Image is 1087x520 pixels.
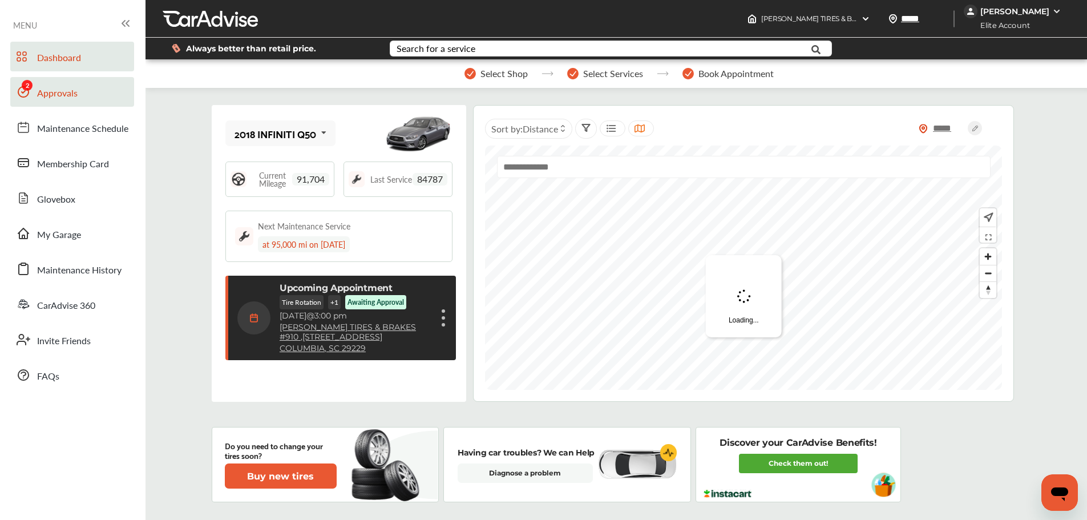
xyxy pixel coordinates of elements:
[10,254,134,284] a: Maintenance History
[10,112,134,142] a: Maintenance Schedule
[280,295,324,309] p: Tire Rotation
[980,6,1049,17] div: [PERSON_NAME]
[458,463,593,483] a: Diagnose a problem
[37,369,59,384] span: FAQs
[861,14,870,23] img: header-down-arrow.9dd2ce7d.svg
[10,77,134,107] a: Approvals
[280,311,306,321] span: [DATE]
[280,283,393,293] p: Upcoming Appointment
[583,68,643,79] span: Select Services
[37,51,81,66] span: Dashboard
[657,71,669,76] img: stepper-arrow.e24c07c6.svg
[252,171,292,187] span: Current Mileage
[702,490,753,498] img: instacart-logo.217963cc.svg
[37,228,81,243] span: My Garage
[980,281,996,298] button: Reset bearing to north
[10,325,134,354] a: Invite Friends
[225,463,337,489] button: Buy new tires
[10,219,134,248] a: My Garage
[306,311,314,321] span: @
[698,68,774,79] span: Book Appointment
[37,334,91,349] span: Invite Friends
[225,463,339,489] a: Buy new tires
[413,173,447,186] span: 84787
[237,301,270,334] img: calendar-icon.35d1de04.svg
[347,297,404,307] p: Awaiting Approval
[186,45,316,53] span: Always better than retail price.
[10,148,134,178] a: Membership Card
[458,446,595,459] p: Having car troubles? We can Help
[384,108,452,159] img: mobile_12214_st0640_046.jpg
[980,282,996,298] span: Reset bearing to north
[964,5,977,18] img: jVpblrzwTbfkPYzPPzSLxeg0AAAAASUVORK5CYII=
[231,171,247,187] img: steering_logo
[747,14,757,23] img: header-home-logo.8d720a4f.svg
[10,360,134,390] a: FAQs
[349,171,365,187] img: maintenance_logo
[485,146,1002,390] canvas: Map
[397,44,475,53] div: Search for a service
[37,157,109,172] span: Membership Card
[464,68,476,79] img: stepper-checkmark.b5569197.svg
[1052,7,1061,16] img: WGsFRI8htEPBVLJbROoPRyZpYNWhNONpIPPETTm6eUC0GeLEiAAAAAElFTkSuQmCC
[567,68,579,79] img: stepper-checkmark.b5569197.svg
[965,19,1038,31] span: Elite Account
[10,42,134,71] a: Dashboard
[739,454,858,473] a: Check them out!
[280,323,431,342] a: [PERSON_NAME] TIRES & BRAKES #910 ,[STREET_ADDRESS]
[523,122,558,135] span: Distance
[1041,474,1078,511] iframe: Button to launch messaging window
[37,86,78,101] span: Approvals
[491,122,558,135] span: Sort by :
[761,14,1029,23] span: [PERSON_NAME] TIRES & BRAKES #910 , [STREET_ADDRESS] COLUMBIA , SC 29229
[235,128,316,139] div: 2018 INFINITI Q50
[235,227,253,245] img: maintenance_logo
[10,183,134,213] a: Glovebox
[981,211,993,224] img: recenter.ce011a49.svg
[919,124,928,134] img: location_vector_orange.38f05af8.svg
[172,43,180,53] img: dollor_label_vector.a70140d1.svg
[980,265,996,281] button: Zoom out
[10,289,134,319] a: CarAdvise 360
[542,71,553,76] img: stepper-arrow.e24c07c6.svg
[37,299,95,313] span: CarAdvise 360
[225,441,337,460] p: Do you need to change your tires soon?
[706,255,782,337] div: Loading...
[720,437,876,449] p: Discover your CarAdvise Benefits!
[258,220,350,232] div: Next Maintenance Service
[37,192,75,207] span: Glovebox
[37,263,122,278] span: Maintenance History
[350,424,426,505] img: new-tire.a0c7fe23.svg
[258,236,350,252] div: at 95,000 mi on [DATE]
[682,68,694,79] img: stepper-checkmark.b5569197.svg
[13,21,37,30] span: MENU
[980,248,996,265] button: Zoom in
[314,311,347,321] span: 3:00 pm
[37,122,128,136] span: Maintenance Schedule
[871,473,896,497] img: instacart-vehicle.0979a191.svg
[292,173,329,186] span: 91,704
[888,14,898,23] img: location_vector.a44bc228.svg
[480,68,528,79] span: Select Shop
[953,10,955,27] img: header-divider.bc55588e.svg
[328,295,341,309] p: + 1
[660,444,677,461] img: cardiogram-logo.18e20815.svg
[370,175,412,183] span: Last Service
[597,449,677,480] img: diagnose-vehicle.c84bcb0a.svg
[280,344,366,353] a: COLUMBIA, SC 29229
